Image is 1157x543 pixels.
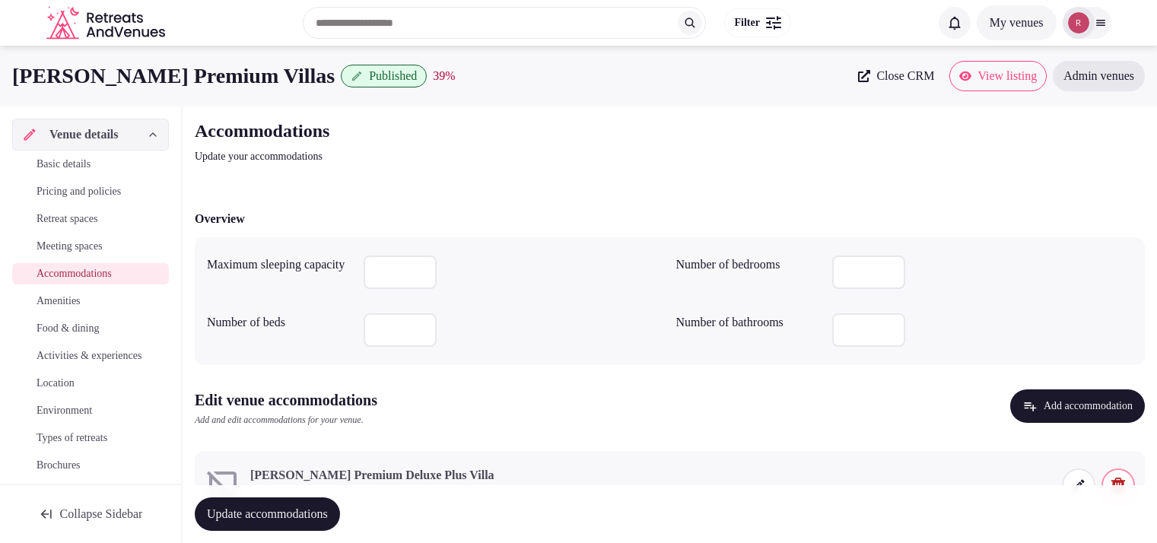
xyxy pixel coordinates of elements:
[12,427,169,449] a: Types of retreats
[37,239,103,254] span: Meeting spaces
[12,400,169,421] a: Environment
[12,373,169,394] a: Location
[876,68,934,84] span: Close CRM
[37,157,91,172] span: Basic details
[1053,61,1145,91] a: Admin venues
[676,316,821,329] label: Number of bathrooms
[46,6,168,40] svg: Retreats and Venues company logo
[37,430,107,446] span: Types of retreats
[734,15,759,30] span: Filter
[207,316,351,329] label: Number of beds
[12,291,169,312] a: Amenities
[433,67,455,85] button: 39%
[369,68,417,84] span: Published
[949,61,1047,91] a: View listing
[12,154,169,175] a: Basic details
[12,208,169,230] a: Retreat spaces
[1063,68,1134,84] span: Admin venues
[37,403,92,418] span: Environment
[37,348,141,364] span: Activities & experiences
[977,16,1057,29] a: My venues
[195,210,245,228] h2: Overview
[195,497,340,531] button: Update accommodations
[12,497,169,531] button: Collapse Sidebar
[12,263,169,284] a: Accommodations
[1068,12,1089,33] img: robiejavier
[46,6,168,40] a: Visit the homepage
[724,8,790,37] button: Filter
[12,455,169,476] a: Brochures
[37,321,99,336] span: Food & dining
[849,61,943,91] a: Close CRM
[37,294,81,309] span: Amenities
[12,236,169,257] a: Meeting spaces
[207,506,328,522] span: Update accommodations
[1010,389,1145,423] button: Add accommodation
[250,467,494,484] h3: [PERSON_NAME] Premium Deluxe Plus Villa
[12,181,169,202] a: Pricing and policies
[12,61,335,90] h1: [PERSON_NAME] Premium Villas
[195,389,377,411] h2: Edit venue accommodations
[195,119,706,143] h2: Accommodations
[60,506,143,522] span: Collapse Sidebar
[12,345,169,367] a: Activities & experiences
[676,259,821,271] label: Number of bedrooms
[12,318,169,339] a: Food & dining
[195,149,706,164] p: Update your accommodations
[37,458,81,473] span: Brochures
[341,65,427,87] button: Published
[977,68,1037,84] span: View listing
[433,67,455,85] div: 39 %
[37,376,75,391] span: Location
[49,125,119,144] span: Venue details
[37,211,97,227] span: Retreat spaces
[977,5,1057,40] button: My venues
[195,414,377,427] p: Add and edit accommodations for your venue.
[207,259,351,271] label: Maximum sleeping capacity
[37,184,121,199] span: Pricing and policies
[37,266,112,281] span: Accommodations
